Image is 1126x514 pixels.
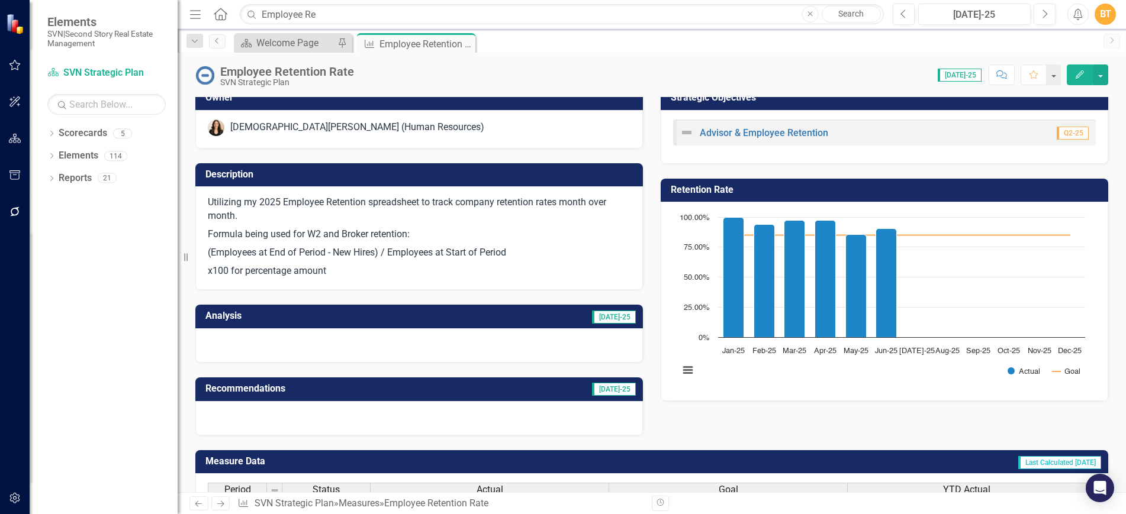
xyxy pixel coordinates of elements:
div: Employee Retention Rate [379,37,472,51]
span: [DATE]-25 [938,69,982,82]
div: Employee Retention Rate [220,65,354,78]
div: 114 [104,151,127,161]
path: Mar-25, 97.06. Actual. [784,221,805,338]
h3: Analysis [205,311,398,321]
path: Feb-25, 93.94. Actual. [754,225,775,338]
a: Reports [59,172,92,185]
div: [DEMOGRAPHIC_DATA][PERSON_NAME] (Human Resources) [230,121,484,134]
img: Kristen Hodge [208,119,224,136]
text: May-25 [844,347,868,355]
text: Jan-25 [722,347,745,355]
div: Employee Retention Rate [384,497,488,509]
img: ClearPoint Strategy [6,14,27,34]
a: Measures [339,497,379,509]
g: Actual, series 1 of 2. Bar series with 12 bars. [723,217,1071,338]
h3: Owner [205,92,637,103]
a: Elements [59,149,98,163]
small: SVN|Second Story Real Estate Management [47,29,166,49]
p: Formula being used for W2 and Broker retention: [208,225,630,244]
div: 5 [113,128,132,138]
text: 0% [699,334,709,342]
text: Sep-25 [966,347,990,355]
input: Search Below... [47,94,166,115]
a: SVN Strategic Plan [255,497,334,509]
span: [DATE]-25 [592,311,636,324]
a: Search [822,6,881,22]
h3: Recommendations [205,383,481,394]
p: Utilizing my 2025 Employee Retention spreadsheet to track company retention rates month over month. [208,196,630,225]
span: YTD Actual [943,484,990,495]
div: Open Intercom Messenger [1086,474,1114,502]
img: 8DAGhfEEPCf229AAAAAElFTkSuQmCC [270,486,279,495]
div: Chart. Highcharts interactive chart. [673,211,1096,389]
img: Not Defined [680,125,694,140]
p: x100 for percentage amount [208,262,630,278]
p: (Employees at End of Period - New Hires) / Employees at Start of Period [208,244,630,262]
span: [DATE]-25 [592,383,636,396]
span: Actual [477,484,503,495]
div: Welcome Page [256,35,334,50]
a: Advisor & Employee Retention [700,127,828,138]
path: Jun-25, 90.32. Actual. [876,229,897,338]
path: Apr-25, 97.14. Actual. [815,221,836,338]
text: Apr-25 [814,347,837,355]
span: Q2-25 [1057,127,1089,140]
input: Search ClearPoint... [240,4,884,25]
h3: Description [205,169,637,180]
path: Jan-25, 100. Actual. [723,218,744,338]
text: Aug-25 [935,347,960,355]
span: Goal [719,484,738,495]
img: No Information [195,66,214,85]
button: BT [1095,4,1116,25]
h3: Measure Data [205,456,578,467]
svg: Interactive chart [673,211,1091,389]
text: 50.00% [684,274,709,282]
div: [DATE]-25 [922,8,1027,22]
button: Show Actual [1008,367,1040,376]
div: » » [237,497,643,510]
text: Oct-25 [998,347,1020,355]
a: SVN Strategic Plan [47,66,166,80]
a: Welcome Page [237,35,334,50]
span: Elements [47,15,166,29]
span: Status [313,484,340,495]
div: SVN Strategic Plan [220,78,354,87]
span: Last Calculated [DATE] [1018,456,1101,469]
h3: Retention Rate [671,185,1102,195]
text: Dec-25 [1058,347,1082,355]
span: Period [224,484,251,495]
text: Nov-25 [1028,347,1051,355]
button: View chart menu, Chart [680,362,696,379]
text: Mar-25 [783,347,806,355]
text: Feb-25 [752,347,776,355]
button: [DATE]-25 [918,4,1031,25]
g: Goal, series 2 of 2. Line with 12 data points. [731,233,1073,238]
text: 25.00% [684,304,709,312]
path: May-25, 85.71. Actual. [846,235,867,338]
div: 21 [98,173,117,183]
text: 100.00% [680,214,709,222]
button: Show Goal [1053,367,1080,376]
text: [DATE]-25 [899,347,935,355]
text: 75.00% [684,244,709,251]
text: Jun-25 [875,347,897,355]
h3: Strategic Objectives [671,92,1102,103]
a: Scorecards [59,127,107,140]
